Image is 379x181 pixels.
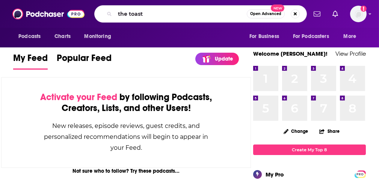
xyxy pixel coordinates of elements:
span: PRO [356,172,365,177]
a: Charts [50,29,75,44]
button: Change [279,126,313,136]
button: open menu [79,29,121,44]
a: View Profile [335,50,366,57]
span: Logged in as lealy [350,6,367,22]
span: More [344,31,356,42]
svg: Add a profile image [361,6,367,12]
button: Share [319,124,340,138]
a: Show notifications dropdown [329,8,341,20]
span: Podcasts [18,31,41,42]
a: My Feed [13,52,48,70]
p: Update [215,56,233,62]
button: open menu [338,29,366,44]
button: open menu [244,29,288,44]
a: Update [195,53,239,65]
a: Popular Feed [57,52,112,70]
a: PRO [356,171,365,176]
div: New releases, episode reviews, guest credits, and personalized recommendations will begin to appe... [39,120,213,153]
a: Show notifications dropdown [311,8,323,20]
div: My Pro [266,171,284,178]
span: Activate your Feed [40,91,117,103]
span: My Feed [13,52,48,68]
span: Charts [54,31,71,42]
input: Search podcasts, credits, & more... [115,8,247,20]
span: New [271,5,284,12]
div: by following Podcasts, Creators, Lists, and other Users! [39,92,213,114]
span: Popular Feed [57,52,112,68]
div: Not sure who to follow? Try these podcasts... [1,168,251,174]
span: Monitoring [84,31,111,42]
img: User Profile [350,6,367,22]
button: Open AdvancedNew [247,9,285,18]
button: open menu [288,29,340,44]
div: Search podcasts, credits, & more... [94,5,307,23]
a: Create My Top 8 [253,144,366,155]
a: Welcome [PERSON_NAME]! [253,50,328,57]
span: For Business [249,31,279,42]
button: Show profile menu [350,6,367,22]
img: Podchaser - Follow, Share and Rate Podcasts [12,7,85,21]
span: For Podcasters [293,31,329,42]
span: Open Advanced [250,12,281,16]
button: open menu [13,29,50,44]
